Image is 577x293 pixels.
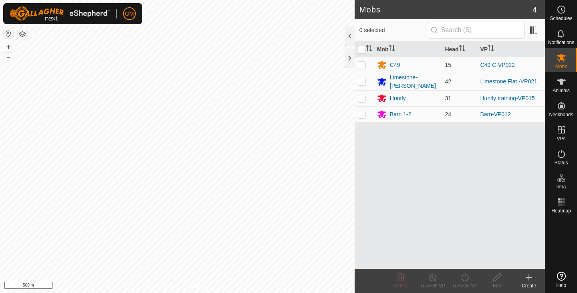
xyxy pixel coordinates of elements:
[545,269,577,291] a: Help
[481,282,513,289] div: Edit
[459,46,465,53] p-sorticon: Activate to sort
[480,62,514,68] a: C49 C-VP022
[551,208,571,213] span: Heatmap
[549,112,573,117] span: Neckbands
[390,73,439,90] div: Limestone-[PERSON_NAME]
[477,42,545,57] th: VP
[18,29,27,39] button: Map Layers
[556,184,566,189] span: Infra
[359,26,428,34] span: 0 selected
[145,283,176,290] a: Privacy Policy
[4,53,13,62] button: –
[417,282,449,289] div: Turn Off VP
[449,282,481,289] div: Turn On VP
[442,42,477,57] th: Head
[390,94,406,103] div: Huntly
[4,42,13,52] button: +
[550,16,572,21] span: Schedules
[548,40,574,45] span: Notifications
[445,95,451,101] span: 31
[359,5,533,14] h2: Mobs
[553,88,570,93] span: Animals
[557,136,565,141] span: VPs
[185,283,209,290] a: Contact Us
[4,29,13,38] button: Reset Map
[488,46,494,53] p-sorticon: Activate to sort
[480,78,537,85] a: Limestone Flat -VP021
[513,282,545,289] div: Create
[445,111,451,117] span: 24
[480,111,510,117] a: Barn-VP012
[555,64,567,69] span: Mobs
[125,10,134,18] span: GM
[394,283,408,289] span: Delete
[390,61,400,69] div: C49
[428,22,525,38] input: Search (S)
[366,46,372,53] p-sorticon: Activate to sort
[445,62,451,68] span: 15
[556,283,566,288] span: Help
[480,95,535,101] a: Huntly training-VP015
[374,42,442,57] th: Mob
[554,160,568,165] span: Status
[389,46,395,53] p-sorticon: Activate to sort
[445,78,451,85] span: 42
[390,110,412,119] div: Barn 1-2
[533,4,537,16] span: 4
[10,6,110,21] img: Gallagher Logo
